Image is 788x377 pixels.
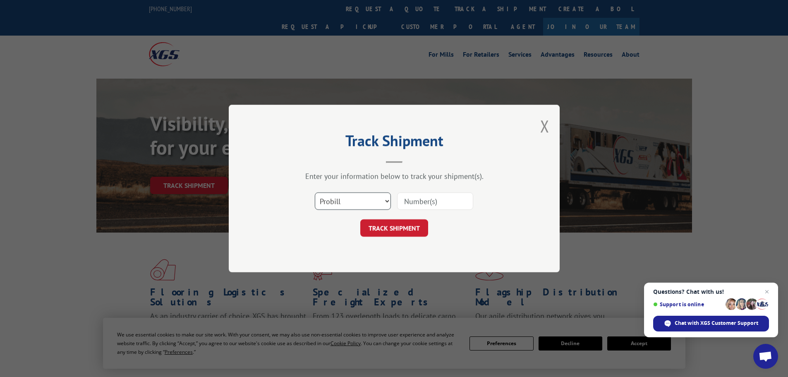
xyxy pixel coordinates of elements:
[653,301,723,307] span: Support is online
[360,219,428,237] button: TRACK SHIPMENT
[653,316,769,331] span: Chat with XGS Customer Support
[397,192,473,210] input: Number(s)
[270,135,518,151] h2: Track Shipment
[270,171,518,181] div: Enter your information below to track your shipment(s).
[540,115,549,137] button: Close modal
[653,288,769,295] span: Questions? Chat with us!
[675,319,758,327] span: Chat with XGS Customer Support
[753,344,778,369] a: Open chat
